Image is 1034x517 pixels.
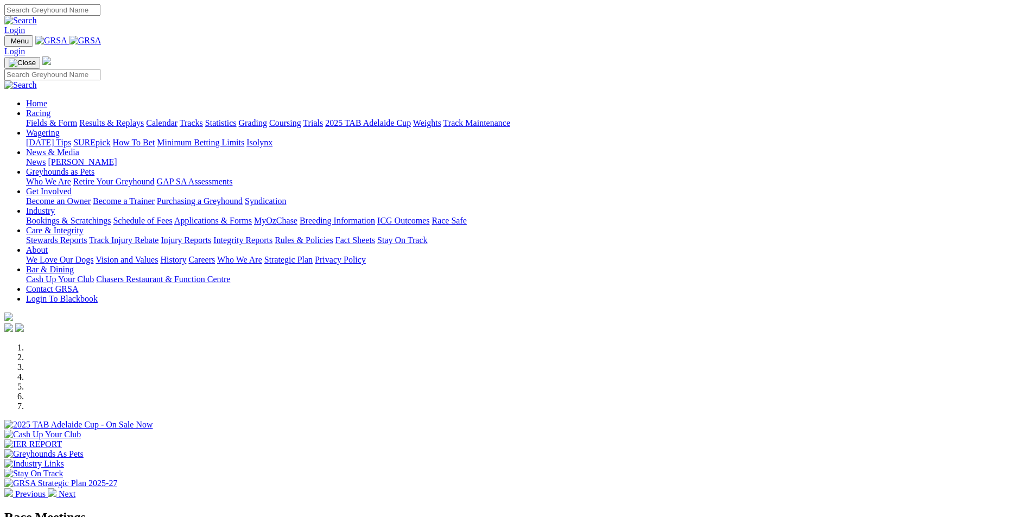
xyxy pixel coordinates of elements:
[4,478,117,488] img: GRSA Strategic Plan 2025-27
[11,37,29,45] span: Menu
[26,167,94,176] a: Greyhounds as Pets
[157,196,243,206] a: Purchasing a Greyhound
[315,255,366,264] a: Privacy Policy
[413,118,441,127] a: Weights
[69,36,102,46] img: GRSA
[264,255,313,264] a: Strategic Plan
[26,138,1030,148] div: Wagering
[161,235,211,245] a: Injury Reports
[96,275,230,284] a: Chasers Restaurant & Function Centre
[89,235,158,245] a: Track Injury Rebate
[4,80,37,90] img: Search
[59,489,75,499] span: Next
[48,157,117,167] a: [PERSON_NAME]
[4,459,64,469] img: Industry Links
[79,118,144,127] a: Results & Replays
[26,196,91,206] a: Become an Owner
[245,196,286,206] a: Syndication
[26,108,50,118] a: Racing
[113,138,155,147] a: How To Bet
[180,118,203,127] a: Tracks
[26,284,78,293] a: Contact GRSA
[26,216,111,225] a: Bookings & Scratchings
[93,196,155,206] a: Become a Trainer
[325,118,411,127] a: 2025 TAB Adelaide Cup
[4,69,100,80] input: Search
[4,25,25,35] a: Login
[4,420,153,430] img: 2025 TAB Adelaide Cup - On Sale Now
[26,148,79,157] a: News & Media
[26,177,1030,187] div: Greyhounds as Pets
[4,47,25,56] a: Login
[254,216,297,225] a: MyOzChase
[26,294,98,303] a: Login To Blackbook
[26,128,60,137] a: Wagering
[4,488,13,497] img: chevron-left-pager-white.svg
[303,118,323,127] a: Trials
[26,206,55,215] a: Industry
[4,312,13,321] img: logo-grsa-white.png
[26,255,93,264] a: We Love Our Dogs
[205,118,237,127] a: Statistics
[443,118,510,127] a: Track Maintenance
[26,275,94,284] a: Cash Up Your Club
[239,118,267,127] a: Grading
[26,265,74,274] a: Bar & Dining
[4,489,48,499] a: Previous
[73,177,155,186] a: Retire Your Greyhound
[73,138,110,147] a: SUREpick
[4,430,81,439] img: Cash Up Your Club
[432,216,466,225] a: Race Safe
[160,255,186,264] a: History
[26,118,1030,128] div: Racing
[4,449,84,459] img: Greyhounds As Pets
[26,235,87,245] a: Stewards Reports
[377,216,429,225] a: ICG Outcomes
[26,187,72,196] a: Get Involved
[4,16,37,25] img: Search
[26,235,1030,245] div: Care & Integrity
[26,196,1030,206] div: Get Involved
[26,245,48,254] a: About
[26,216,1030,226] div: Industry
[15,489,46,499] span: Previous
[26,138,71,147] a: [DATE] Tips
[4,439,62,449] img: IER REPORT
[157,138,244,147] a: Minimum Betting Limits
[35,36,67,46] img: GRSA
[4,35,33,47] button: Toggle navigation
[113,216,172,225] a: Schedule of Fees
[26,275,1030,284] div: Bar & Dining
[246,138,272,147] a: Isolynx
[26,255,1030,265] div: About
[4,469,63,478] img: Stay On Track
[174,216,252,225] a: Applications & Forms
[26,177,71,186] a: Who We Are
[188,255,215,264] a: Careers
[48,488,56,497] img: chevron-right-pager-white.svg
[335,235,375,245] a: Fact Sheets
[300,216,375,225] a: Breeding Information
[26,99,47,108] a: Home
[26,157,1030,167] div: News & Media
[377,235,427,245] a: Stay On Track
[42,56,51,65] img: logo-grsa-white.png
[26,226,84,235] a: Care & Integrity
[96,255,158,264] a: Vision and Values
[217,255,262,264] a: Who We Are
[9,59,36,67] img: Close
[4,57,40,69] button: Toggle navigation
[48,489,75,499] a: Next
[26,118,77,127] a: Fields & Form
[275,235,333,245] a: Rules & Policies
[4,323,13,332] img: facebook.svg
[146,118,177,127] a: Calendar
[213,235,272,245] a: Integrity Reports
[4,4,100,16] input: Search
[15,323,24,332] img: twitter.svg
[269,118,301,127] a: Coursing
[26,157,46,167] a: News
[157,177,233,186] a: GAP SA Assessments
